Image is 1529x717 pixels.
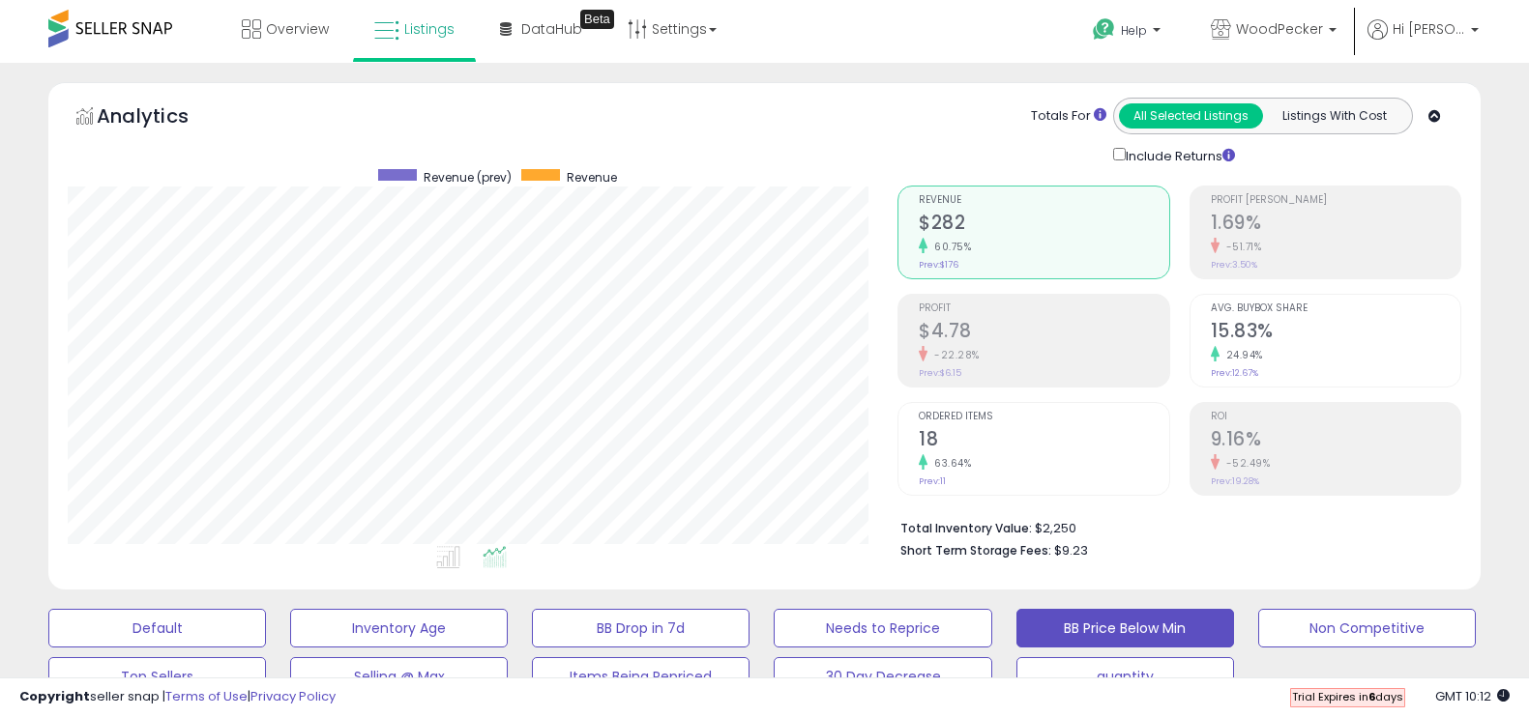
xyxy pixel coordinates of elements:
[919,475,946,487] small: Prev: 11
[1211,195,1460,206] span: Profit [PERSON_NAME]
[97,102,226,134] h5: Analytics
[1368,689,1375,704] b: 6
[1031,107,1106,126] div: Totals For
[1092,17,1116,42] i: Get Help
[266,19,329,39] span: Overview
[774,609,991,647] button: Needs to Reprice
[1121,22,1147,39] span: Help
[900,542,1051,559] b: Short Term Storage Fees:
[532,609,750,647] button: BB Drop in 7d
[919,428,1168,454] h2: 18
[900,515,1447,538] li: $2,250
[919,212,1168,238] h2: $282
[532,657,750,696] button: Items Being Repriced
[919,303,1168,314] span: Profit
[1099,144,1258,166] div: Include Returns
[1367,19,1479,63] a: Hi [PERSON_NAME]
[521,19,582,39] span: DataHub
[290,609,508,647] button: Inventory Age
[424,169,512,186] span: Revenue (prev)
[1119,103,1263,129] button: All Selected Listings
[774,657,991,696] button: 30 Day Decrease
[165,687,248,705] a: Terms of Use
[1016,609,1234,647] button: BB Price Below Min
[1262,103,1406,129] button: Listings With Cost
[919,320,1168,346] h2: $4.78
[19,688,336,706] div: seller snap | |
[1077,3,1180,63] a: Help
[919,412,1168,422] span: Ordered Items
[1211,303,1460,314] span: Avg. Buybox Share
[1220,456,1271,471] small: -52.49%
[1435,687,1510,705] span: 2025-08-14 10:12 GMT
[1292,689,1403,704] span: Trial Expires in days
[1220,240,1262,254] small: -51.71%
[1211,367,1258,379] small: Prev: 12.67%
[1016,657,1234,696] button: quantity
[1211,259,1257,271] small: Prev: 3.50%
[900,520,1032,536] b: Total Inventory Value:
[1211,320,1460,346] h2: 15.83%
[1393,19,1465,39] span: Hi [PERSON_NAME]
[404,19,455,39] span: Listings
[580,10,614,29] div: Tooltip anchor
[919,259,958,271] small: Prev: $176
[1054,541,1088,559] span: $9.23
[919,195,1168,206] span: Revenue
[927,456,971,471] small: 63.64%
[567,169,617,186] span: Revenue
[919,367,961,379] small: Prev: $6.15
[927,240,971,254] small: 60.75%
[1211,428,1460,454] h2: 9.16%
[1258,609,1476,647] button: Non Competitive
[1220,348,1263,362] small: 24.94%
[48,609,266,647] button: Default
[927,348,980,362] small: -22.28%
[290,657,508,696] button: Selling @ Max
[1211,412,1460,422] span: ROI
[250,687,336,705] a: Privacy Policy
[19,687,90,705] strong: Copyright
[48,657,266,696] button: Top Sellers
[1211,475,1259,487] small: Prev: 19.28%
[1236,19,1323,39] span: WoodPecker
[1211,212,1460,238] h2: 1.69%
